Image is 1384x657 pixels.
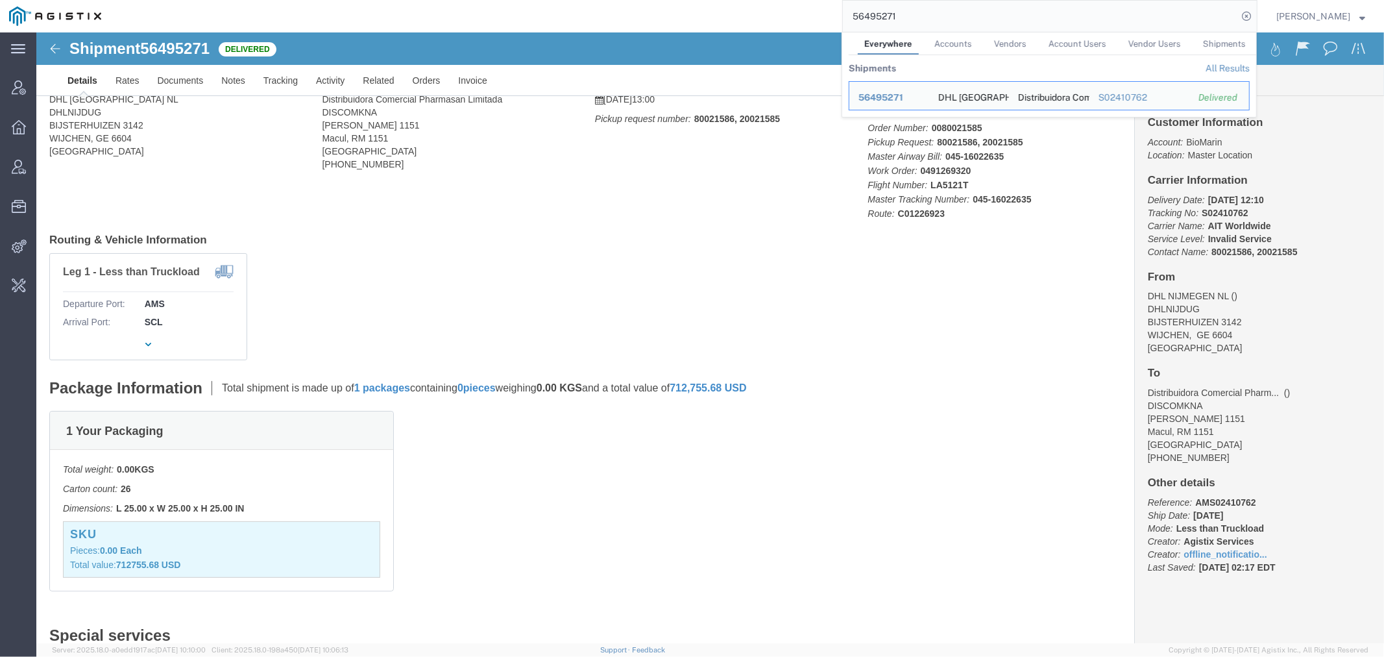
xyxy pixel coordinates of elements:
th: Shipments [849,55,896,81]
span: Client: 2025.18.0-198a450 [212,646,348,654]
a: Support [600,646,633,654]
span: Server: 2025.18.0-a0edd1917ac [52,646,206,654]
div: S02410762 [1099,91,1181,105]
div: DHL NIJMEGEN NL [938,82,1001,110]
span: Vendors [994,39,1026,49]
div: Distribuidora Comercial Pharmasan Limitada [1018,82,1080,110]
span: Carrie Virgilio [1276,9,1350,23]
span: Everywhere [864,39,912,49]
span: Shipments [1203,39,1246,49]
span: Copyright © [DATE]-[DATE] Agistix Inc., All Rights Reserved [1169,645,1368,656]
img: logo [9,6,101,26]
table: Search Results [849,55,1256,117]
span: Vendor Users [1128,39,1181,49]
span: [DATE] 10:06:13 [298,646,348,654]
button: [PERSON_NAME] [1276,8,1366,24]
span: [DATE] 10:10:00 [155,646,206,654]
iframe: FS Legacy Container [36,32,1384,643]
span: Accounts [934,39,972,49]
span: 56495271 [858,92,903,103]
a: Feedback [632,646,665,654]
span: Account Users [1049,39,1106,49]
div: Delivered [1198,91,1240,105]
div: 56495271 [858,91,920,105]
input: Search for shipment number, reference number [843,1,1237,32]
a: View all shipments found by criterion [1206,63,1250,73]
